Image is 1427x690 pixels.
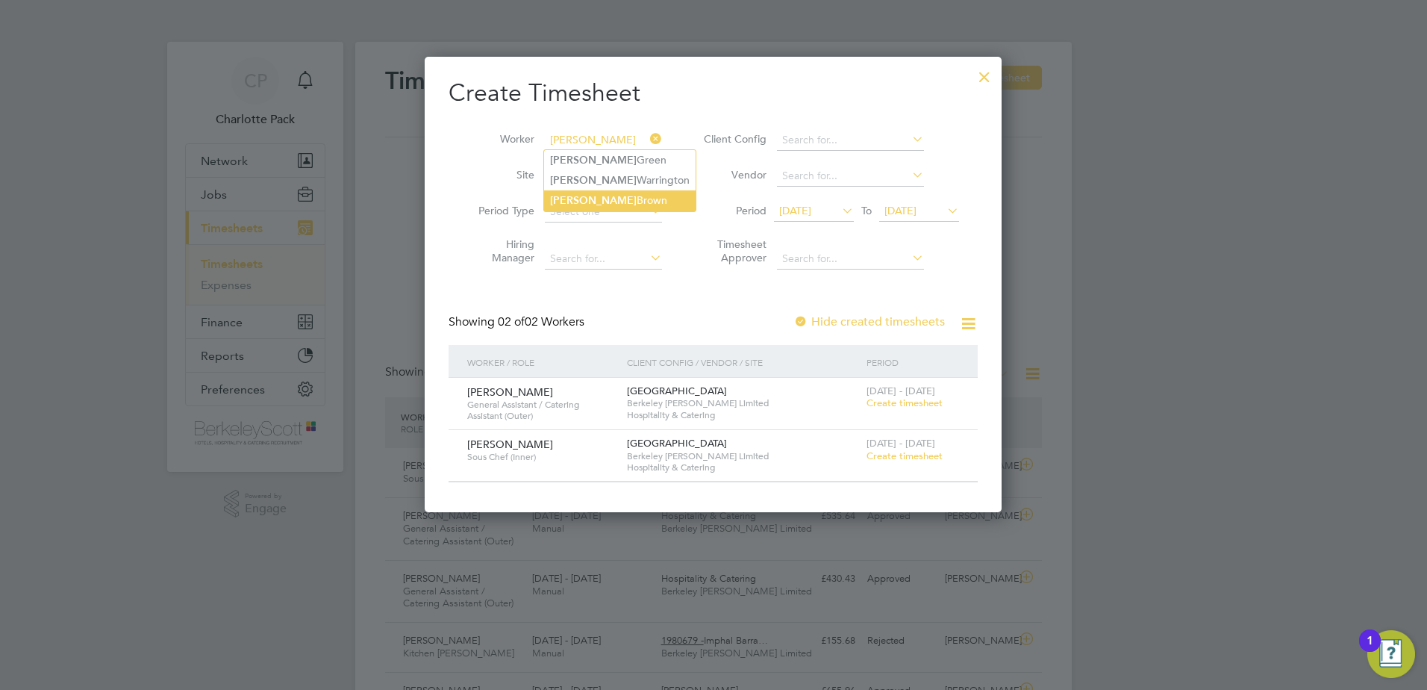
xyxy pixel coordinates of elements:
[1367,641,1373,660] div: 1
[627,409,859,421] span: Hospitality & Catering
[467,385,553,399] span: [PERSON_NAME]
[544,170,696,190] li: Warrington
[699,204,766,217] label: Period
[699,237,766,264] label: Timesheet Approver
[866,450,943,462] span: Create timesheet
[1367,630,1415,678] button: Open Resource Center, 1 new notification
[550,194,637,207] b: [PERSON_NAME]
[467,451,616,463] span: Sous Chef (Inner)
[467,132,534,146] label: Worker
[699,168,766,181] label: Vendor
[857,201,876,220] span: To
[627,385,727,397] span: [GEOGRAPHIC_DATA]
[627,461,859,473] span: Hospitality & Catering
[498,314,584,329] span: 02 Workers
[884,204,917,217] span: [DATE]
[467,399,616,422] span: General Assistant / Catering Assistant (Outer)
[550,154,637,167] b: [PERSON_NAME]
[545,249,662,270] input: Search for...
[544,190,696,211] li: Brown
[627,397,859,409] span: Berkeley [PERSON_NAME] Limited
[550,174,637,187] b: [PERSON_NAME]
[467,168,534,181] label: Site
[777,130,924,151] input: Search for...
[627,450,859,462] span: Berkeley [PERSON_NAME] Limited
[793,314,945,329] label: Hide created timesheets
[866,397,943,409] span: Create timesheet
[467,204,534,217] label: Period Type
[467,438,553,451] span: [PERSON_NAME]
[623,345,863,379] div: Client Config / Vendor / Site
[467,237,534,264] label: Hiring Manager
[449,314,587,330] div: Showing
[463,345,623,379] div: Worker / Role
[866,437,935,450] span: [DATE] - [DATE]
[699,132,766,146] label: Client Config
[498,314,525,329] span: 02 of
[779,204,811,217] span: [DATE]
[777,166,924,187] input: Search for...
[545,130,662,151] input: Search for...
[449,78,978,109] h2: Create Timesheet
[627,437,727,450] span: [GEOGRAPHIC_DATA]
[777,249,924,270] input: Search for...
[866,385,935,397] span: [DATE] - [DATE]
[544,150,696,170] li: Green
[863,345,963,379] div: Period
